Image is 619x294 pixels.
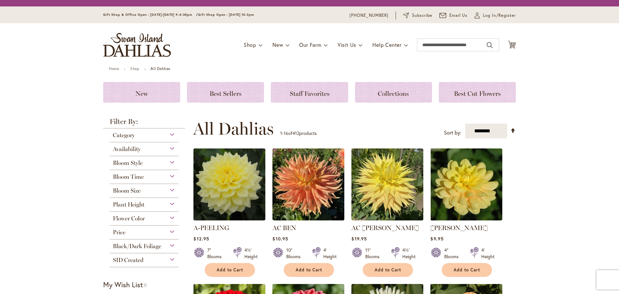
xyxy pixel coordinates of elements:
span: Best Sellers [210,90,241,97]
img: AC Jeri [351,148,423,220]
span: Black/Dark Foliage [113,243,161,250]
span: $10.95 [272,236,288,242]
a: AHOY MATEY [430,216,502,222]
div: 4½' Height [244,247,258,260]
span: Gift Shop Open - [DATE] 10-3pm [198,13,254,17]
button: Search [487,40,493,50]
span: $19.95 [351,236,367,242]
span: Collections [378,90,409,97]
div: 4" Blooms [444,247,462,260]
span: $9.95 [430,236,443,242]
img: AHOY MATEY [430,148,502,220]
a: [PHONE_NUMBER] [349,12,388,19]
div: 4' Height [481,247,495,260]
button: Add to Cart [442,263,492,277]
span: All Dahlias [193,119,274,138]
span: Availability [113,146,141,153]
a: Subscribe [403,12,432,19]
span: Log In/Register [483,12,516,19]
span: SID Created [113,257,143,264]
button: Add to Cart [284,263,334,277]
div: 4½' Height [402,247,416,260]
span: Add to Cart [375,267,401,273]
a: New [103,82,180,103]
a: Best Sellers [187,82,264,103]
a: Home [109,66,119,71]
span: Flower Color [113,215,145,222]
span: Our Farm [299,41,321,48]
span: Shop [244,41,256,48]
img: AC BEN [272,148,344,220]
div: 7" Blooms [207,247,225,260]
button: Add to Cart [363,263,413,277]
span: Add to Cart [217,267,243,273]
a: Log In/Register [475,12,516,19]
a: Shop [130,66,139,71]
a: [PERSON_NAME] [430,224,488,232]
a: A-PEELING [193,224,229,232]
span: Subscribe [412,12,432,19]
span: Plant Height [113,201,144,208]
span: Add to Cart [296,267,322,273]
span: New [135,90,148,97]
span: Gift Shop & Office Open - [DATE]-[DATE] 9-4:30pm / [103,13,198,17]
a: AC BEN [272,224,296,232]
strong: Filter By: [103,118,185,128]
span: Help Center [372,41,402,48]
strong: All Dahlias [151,66,170,71]
strong: My Wish List [103,280,143,289]
img: A-Peeling [193,148,265,220]
a: AC [PERSON_NAME] [351,224,419,232]
span: Staff Favorites [290,90,329,97]
span: Bloom Style [113,159,142,167]
label: Sort by: [444,127,461,139]
span: Best Cut Flowers [454,90,501,97]
a: AC BEN [272,216,344,222]
span: New [272,41,283,48]
span: Bloom Size [113,187,141,194]
a: A-Peeling [193,216,265,222]
a: Email Us [439,12,468,19]
span: Email Us [449,12,468,19]
span: Add to Cart [454,267,480,273]
a: store logo [103,33,171,57]
div: 11" Blooms [365,247,383,260]
p: - of products [280,128,317,138]
a: Collections [355,82,432,103]
span: 412 [292,130,299,136]
span: Bloom Time [113,173,144,180]
span: Visit Us [338,41,356,48]
button: Add to Cart [205,263,255,277]
a: Staff Favorites [271,82,348,103]
a: AC Jeri [351,216,423,222]
a: Best Cut Flowers [439,82,516,103]
div: 4' Height [323,247,337,260]
span: Price [113,229,125,236]
span: $12.95 [193,236,209,242]
div: 10" Blooms [286,247,304,260]
span: Category [113,132,135,139]
span: 1 [280,130,282,136]
span: 16 [284,130,288,136]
